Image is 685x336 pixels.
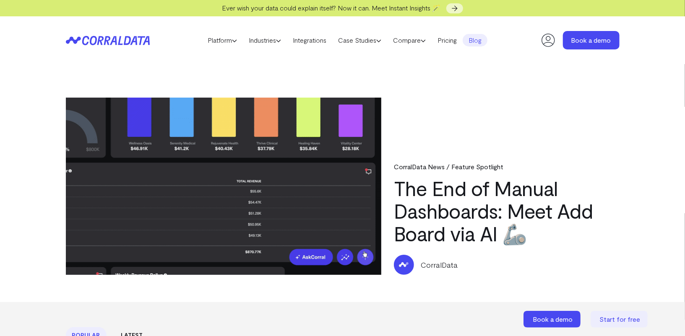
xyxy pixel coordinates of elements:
[533,315,573,323] span: Book a demo
[591,311,649,328] a: Start for free
[600,315,641,323] span: Start for free
[524,311,582,328] a: Book a demo
[243,34,287,47] a: Industries
[332,34,387,47] a: Case Studies
[432,34,463,47] a: Pricing
[222,4,440,12] span: Ever wish your data could explain itself? Now it can. Meet Instant Insights 🪄
[202,34,243,47] a: Platform
[394,163,620,171] div: CorralData News / Feature Spotlight
[287,34,332,47] a: Integrations
[563,31,620,49] a: Book a demo
[387,34,432,47] a: Compare
[394,176,593,246] a: The End of Manual Dashboards: Meet Add Board via AI 🦾
[463,34,487,47] a: Blog
[421,259,458,270] p: CorralData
